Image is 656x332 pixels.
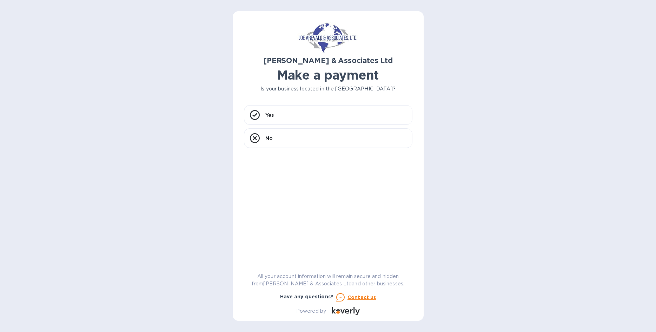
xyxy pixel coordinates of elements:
p: Yes [265,111,274,118]
p: Powered by [296,307,326,315]
b: [PERSON_NAME] & Associates Ltd [263,56,393,65]
h1: Make a payment [244,68,412,82]
u: Contact us [347,294,376,300]
p: Is your business located in the [GEOGRAPHIC_DATA]? [244,85,412,93]
b: Have any questions? [280,294,334,299]
p: All your account information will remain secure and hidden from [PERSON_NAME] & Associates Ltd an... [244,273,412,287]
p: No [265,135,273,142]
